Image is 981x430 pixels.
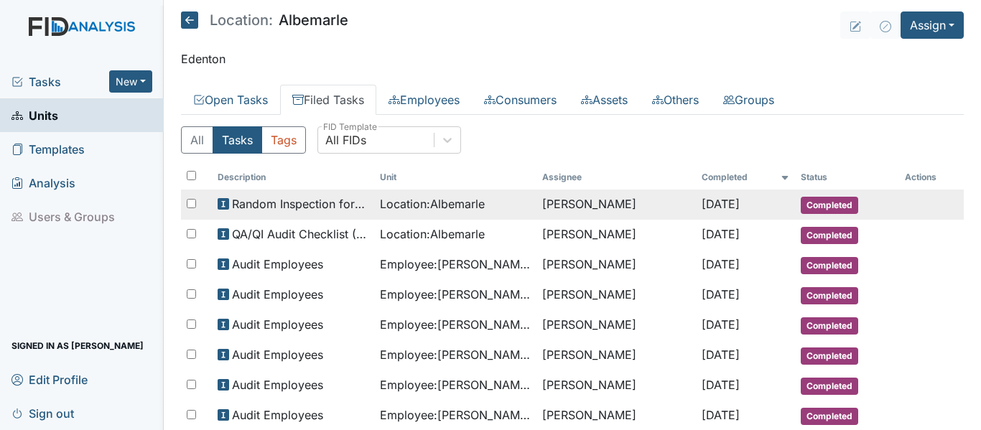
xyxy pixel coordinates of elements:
td: [PERSON_NAME] [536,250,695,280]
button: New [109,70,152,93]
span: [DATE] [702,227,740,241]
span: [DATE] [702,287,740,302]
a: Employees [376,85,472,115]
a: Open Tasks [181,85,280,115]
h5: Albemarle [181,11,348,29]
span: Employee : [PERSON_NAME] [380,256,531,273]
span: Location: [210,13,273,27]
span: Audit Employees [232,286,323,303]
th: Actions [899,165,964,190]
span: Employee : [PERSON_NAME] [380,406,531,424]
span: Completed [801,378,858,395]
button: Assign [901,11,964,39]
span: Completed [801,227,858,244]
th: Toggle SortBy [795,165,899,190]
span: Signed in as [PERSON_NAME] [11,335,144,357]
a: Consumers [472,85,569,115]
span: [DATE] [702,257,740,271]
th: Toggle SortBy [374,165,536,190]
span: Edit Profile [11,368,88,391]
th: Assignee [536,165,695,190]
span: Location : Albemarle [380,195,485,212]
span: [DATE] [702,378,740,392]
span: Sign out [11,402,74,424]
span: Employee : [PERSON_NAME] [380,286,531,303]
span: Completed [801,257,858,274]
span: Audit Employees [232,406,323,424]
td: [PERSON_NAME] [536,280,695,310]
span: Random Inspection for Evening [232,195,368,212]
th: Toggle SortBy [696,165,796,190]
span: Employee : [PERSON_NAME] [380,346,531,363]
input: Toggle All Rows Selected [187,171,196,180]
span: Units [11,104,58,126]
span: Completed [801,287,858,304]
th: Toggle SortBy [212,165,374,190]
button: Tasks [213,126,262,154]
a: Others [640,85,711,115]
span: QA/QI Audit Checklist (ICF) [232,225,368,243]
span: Audit Employees [232,346,323,363]
td: [PERSON_NAME] [536,190,695,220]
span: Completed [801,197,858,214]
span: [DATE] [702,408,740,422]
a: Filed Tasks [280,85,376,115]
span: Location : Albemarle [380,225,485,243]
span: Employee : [PERSON_NAME] [380,376,531,393]
td: [PERSON_NAME] [536,310,695,340]
p: Edenton [181,50,964,67]
span: Completed [801,317,858,335]
span: Completed [801,408,858,425]
span: Employee : [PERSON_NAME] [380,316,531,333]
td: [PERSON_NAME] [536,370,695,401]
td: [PERSON_NAME] [536,220,695,250]
span: Completed [801,347,858,365]
a: Tasks [11,73,109,90]
span: Audit Employees [232,316,323,333]
a: Groups [711,85,786,115]
span: Analysis [11,172,75,194]
td: [PERSON_NAME] [536,340,695,370]
span: Templates [11,138,85,160]
span: [DATE] [702,317,740,332]
button: Tags [261,126,306,154]
span: Audit Employees [232,376,323,393]
a: Assets [569,85,640,115]
span: [DATE] [702,197,740,211]
div: All FIDs [325,131,366,149]
span: Audit Employees [232,256,323,273]
button: All [181,126,213,154]
div: Type filter [181,126,306,154]
span: [DATE] [702,347,740,362]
